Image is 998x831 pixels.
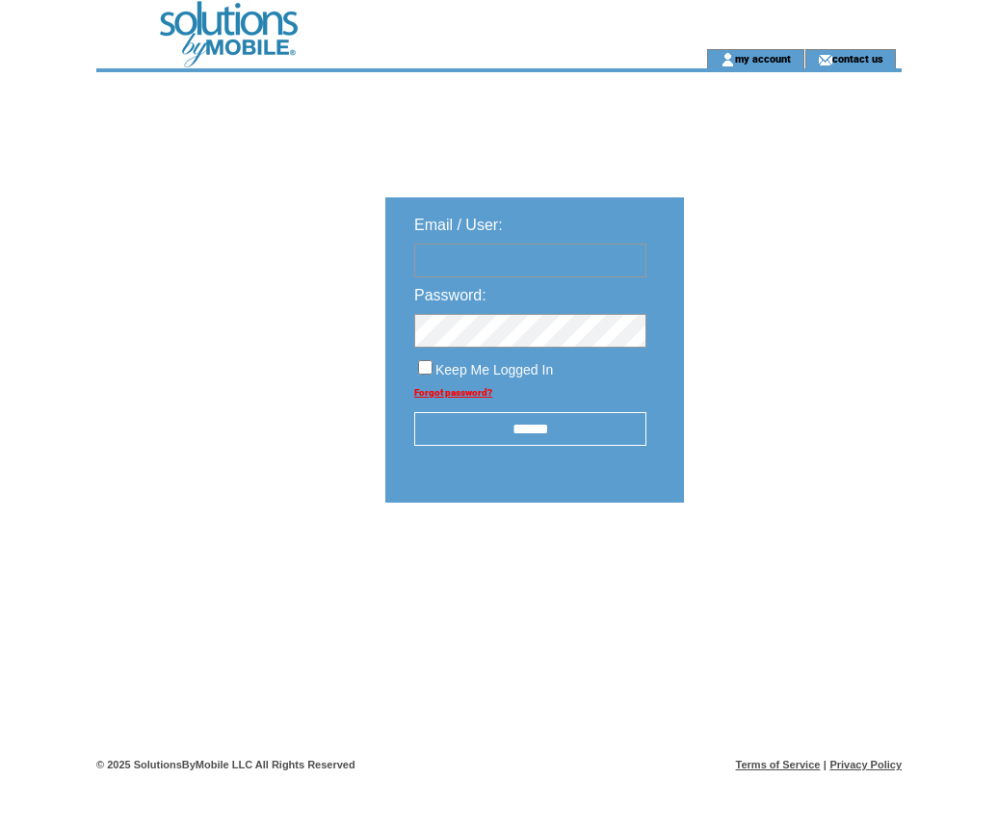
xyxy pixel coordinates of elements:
a: Privacy Policy [829,759,902,770]
span: © 2025 SolutionsByMobile LLC All Rights Reserved [96,759,355,770]
a: Forgot password? [414,387,492,398]
span: Keep Me Logged In [435,362,553,377]
a: contact us [832,52,883,65]
img: contact_us_icon.gif [818,52,832,67]
span: | [824,759,827,770]
span: Email / User: [414,217,503,233]
span: Password: [414,287,486,303]
a: Terms of Service [736,759,821,770]
img: account_icon.gif [721,52,735,67]
a: my account [735,52,791,65]
img: transparent.png [740,551,836,575]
